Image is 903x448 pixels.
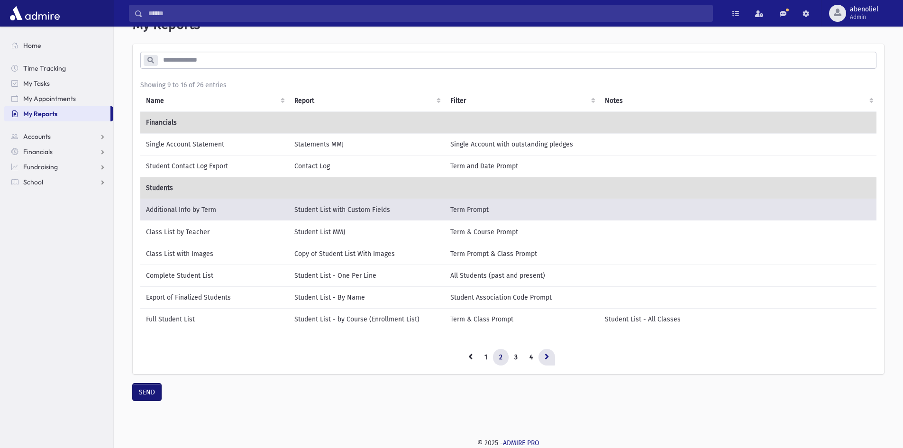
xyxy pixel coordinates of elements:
td: Statements MMJ [289,133,445,155]
td: Class List with Images [140,243,289,265]
td: Class List by Teacher [140,221,289,243]
a: Home [4,38,113,53]
td: Term and Date Prompt [445,155,599,177]
td: Term & Course Prompt [445,221,599,243]
th: Report: activate to sort column ascending [289,90,445,112]
td: Student Contact Log Export [140,155,289,177]
span: Home [23,41,41,50]
td: Export of Finalized Students [140,286,289,308]
td: Term & Class Prompt [445,308,599,330]
td: Contact Log [289,155,445,177]
a: 4 [523,349,539,366]
a: Time Tracking [4,61,113,76]
a: My Reports [4,106,110,121]
a: My Appointments [4,91,113,106]
td: Term Prompt [445,199,599,221]
a: ADMIRE PRO [503,439,539,447]
td: Single Account with outstanding pledges [445,133,599,155]
a: School [4,174,113,190]
th: Filter : activate to sort column ascending [445,90,599,112]
a: Accounts [4,129,113,144]
td: Term Prompt & Class Prompt [445,243,599,265]
td: Full Student List [140,308,289,330]
span: Financials [23,147,53,156]
a: My Tasks [4,76,113,91]
span: My Appointments [23,94,76,103]
a: Fundraising [4,159,113,174]
div: Showing 9 to 16 of 26 entries [140,80,876,90]
td: Student List - by Course (Enrollment List) [289,308,445,330]
input: Search [143,5,712,22]
a: 3 [508,349,524,366]
span: My Reports [23,110,57,118]
th: Name: activate to sort column ascending [140,90,289,112]
button: SEND [133,384,161,401]
td: Student List MMJ [289,221,445,243]
a: 2 [493,349,509,366]
th: Notes : activate to sort column ascending [599,90,877,112]
td: Student List with Custom Fields [289,199,445,221]
span: abenoliel [850,6,878,13]
div: © 2025 - [129,438,888,448]
img: AdmirePro [8,4,62,23]
td: Additional Info by Term [140,199,289,221]
span: School [23,178,43,186]
td: Student List - By Name [289,286,445,308]
td: Student List - One Per Line [289,265,445,286]
a: Financials [4,144,113,159]
td: Student List - All Classes [599,308,877,330]
span: Time Tracking [23,64,66,73]
td: Student Association Code Prompt [445,286,599,308]
td: Students [140,177,877,199]
td: All Students (past and present) [445,265,599,286]
td: Financials [140,111,877,133]
span: Accounts [23,132,51,141]
td: Single Account Statement [140,133,289,155]
td: Copy of Student List With Images [289,243,445,265]
span: My Tasks [23,79,50,88]
span: Fundraising [23,163,58,171]
span: Admin [850,13,878,21]
td: Complete Student List [140,265,289,286]
a: 1 [478,349,493,366]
